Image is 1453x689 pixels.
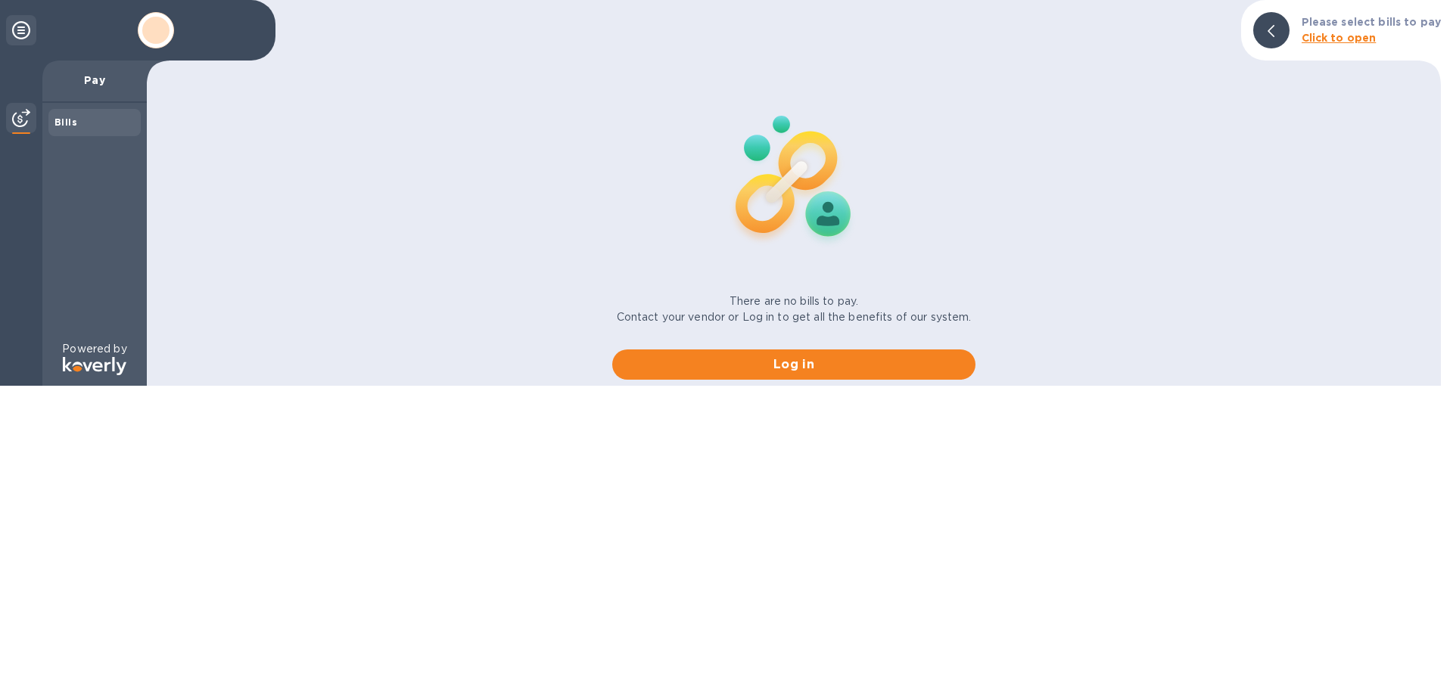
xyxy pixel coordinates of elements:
[1302,16,1441,28] b: Please select bills to pay
[54,73,135,88] p: Pay
[1302,32,1377,44] b: Click to open
[54,116,77,128] b: Bills
[612,349,975,380] button: Log in
[63,357,126,375] img: Logo
[617,293,972,325] p: There are no bills to pay. Contact your vendor or Log in to get all the benefits of our system.
[62,341,126,357] p: Powered by
[624,355,963,374] span: Log in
